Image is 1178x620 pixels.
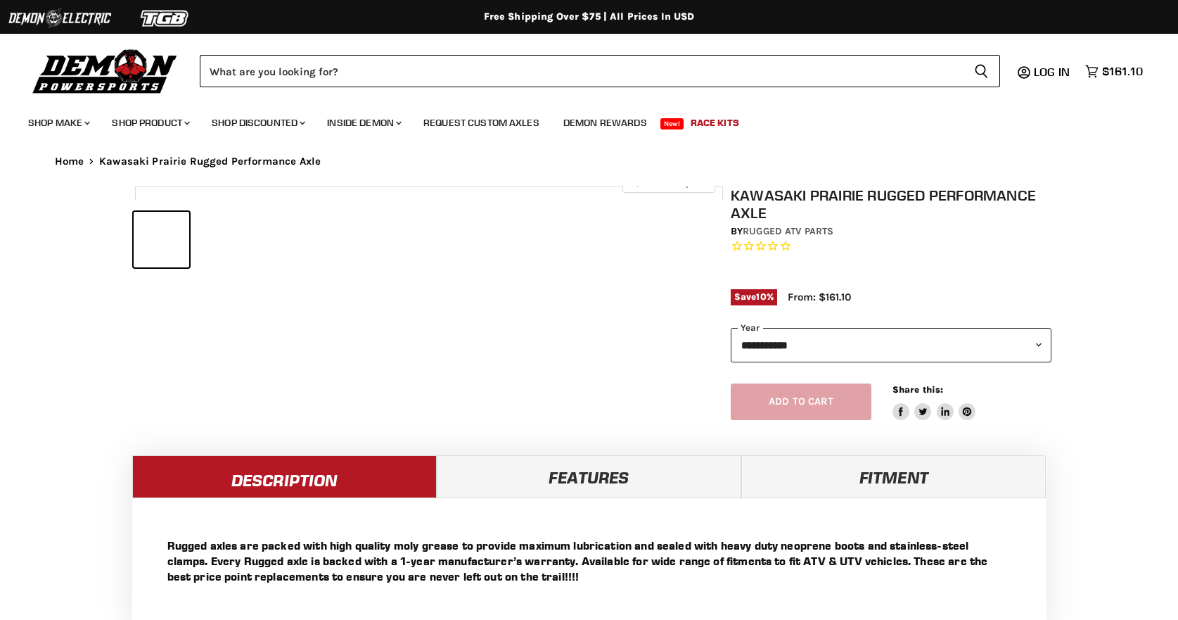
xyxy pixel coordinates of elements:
[756,291,766,302] span: 10
[27,156,1152,167] nav: Breadcrumbs
[437,455,741,498] a: Features
[18,108,98,137] a: Shop Make
[18,103,1139,137] ul: Main menu
[7,5,113,32] img: Demon Electric Logo 2
[132,455,437,498] a: Description
[741,455,1046,498] a: Fitment
[1034,65,1070,79] span: Log in
[731,328,1051,362] select: year
[1027,65,1078,78] a: Log in
[788,291,851,303] span: From: $161.10
[167,538,1011,584] p: Rugged axles are packed with high quality moly grease to provide maximum lubrication and sealed w...
[1102,65,1143,78] span: $161.10
[201,108,314,137] a: Shop Discounted
[413,108,550,137] a: Request Custom Axles
[28,46,182,96] img: Demon Powersports
[1078,61,1150,82] a: $161.10
[629,177,708,188] span: Click to expand
[200,55,963,87] input: Search
[731,224,1051,239] div: by
[55,156,84,167] a: Home
[731,186,1051,222] h1: Kawasaki Prairie Rugged Performance Axle
[731,289,777,305] span: Save %
[316,108,410,137] a: Inside Demon
[193,212,249,267] button: Kawasaki Prairie Rugged Performance Axle thumbnail
[200,55,1000,87] form: Product
[553,108,658,137] a: Demon Rewards
[27,11,1152,23] div: Free Shipping Over $75 | All Prices In USD
[113,5,218,32] img: TGB Logo 2
[680,108,750,137] a: Race Kits
[660,118,684,129] span: New!
[731,239,1051,254] span: Rated 0.0 out of 5 stars 0 reviews
[963,55,1000,87] button: Search
[134,212,189,267] button: Kawasaki Prairie Rugged Performance Axle thumbnail
[99,156,321,167] span: Kawasaki Prairie Rugged Performance Axle
[892,384,943,395] span: Share this:
[101,108,198,137] a: Shop Product
[743,225,833,237] a: Rugged ATV Parts
[892,384,976,421] aside: Share this:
